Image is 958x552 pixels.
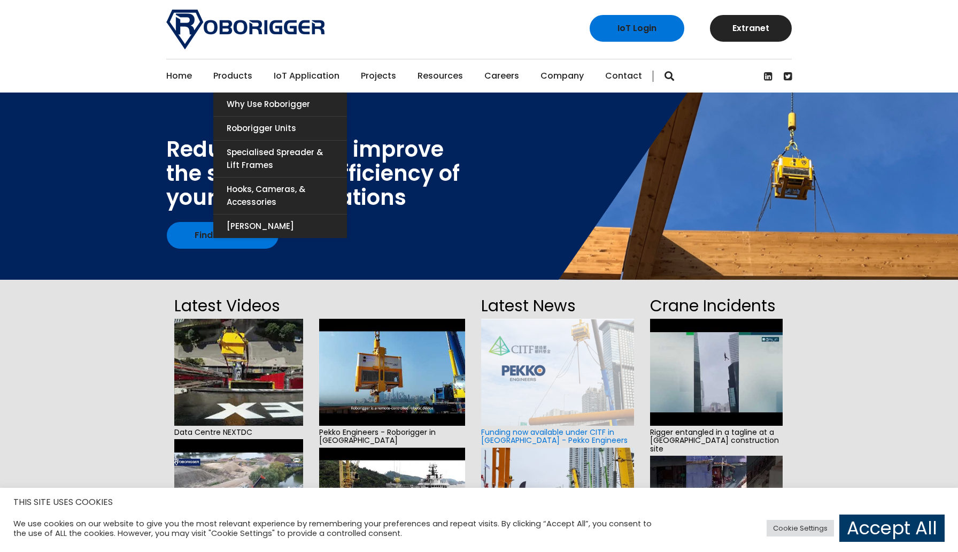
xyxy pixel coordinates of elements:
[650,293,782,319] h2: Crane Incidents
[839,515,945,542] a: Accept All
[213,178,347,214] a: Hooks, Cameras, & Accessories
[481,427,628,446] a: Funding now available under CITF in [GEOGRAPHIC_DATA] - Pekko Engineers
[174,319,303,426] img: hqdefault.jpg
[166,137,460,210] div: Reduce cost and improve the safety and efficiency of your lifting operations
[213,93,347,116] a: Why use Roborigger
[650,426,782,456] span: Rigger entangled in a tagline at a [GEOGRAPHIC_DATA] construction site
[174,293,303,319] h2: Latest Videos
[13,495,945,509] h5: THIS SITE USES COOKIES
[710,15,792,42] a: Extranet
[481,293,634,319] h2: Latest News
[174,439,303,546] img: hqdefault.jpg
[213,214,347,238] a: [PERSON_NAME]
[167,222,279,249] a: Find out how
[213,141,347,177] a: Specialised Spreader & Lift Frames
[484,59,519,93] a: Careers
[767,520,834,536] a: Cookie Settings
[213,59,252,93] a: Products
[361,59,396,93] a: Projects
[13,519,665,538] div: We use cookies on our website to give you the most relevant experience by remembering your prefer...
[274,59,339,93] a: IoT Application
[166,10,325,49] img: Roborigger
[166,59,192,93] a: Home
[418,59,463,93] a: Resources
[650,319,782,426] img: hqdefault.jpg
[540,59,584,93] a: Company
[590,15,684,42] a: IoT Login
[213,117,347,140] a: Roborigger Units
[319,319,465,426] img: hqdefault.jpg
[319,426,465,448] span: Pekko Engineers - Roborigger in [GEOGRAPHIC_DATA]
[174,426,303,439] span: Data Centre NEXTDC
[605,59,642,93] a: Contact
